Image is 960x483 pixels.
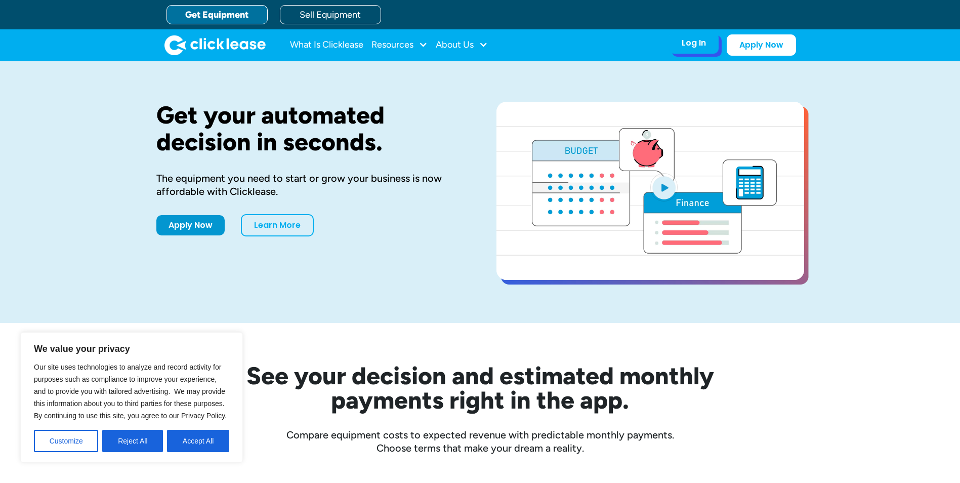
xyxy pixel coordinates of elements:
[241,214,314,236] a: Learn More
[436,35,488,55] div: About Us
[197,364,764,412] h2: See your decision and estimated monthly payments right in the app.
[156,102,464,155] h1: Get your automated decision in seconds.
[167,430,229,452] button: Accept All
[650,173,678,202] img: Blue play button logo on a light blue circular background
[164,35,266,55] img: Clicklease logo
[156,215,225,235] a: Apply Now
[20,332,243,463] div: We value your privacy
[34,430,98,452] button: Customize
[290,35,363,55] a: What Is Clicklease
[164,35,266,55] a: home
[102,430,163,452] button: Reject All
[371,35,428,55] div: Resources
[166,5,268,24] a: Get Equipment
[34,343,229,355] p: We value your privacy
[682,38,706,48] div: Log In
[280,5,381,24] a: Sell Equipment
[34,363,227,420] span: Our site uses technologies to analyze and record activity for purposes such as compliance to impr...
[156,428,804,455] div: Compare equipment costs to expected revenue with predictable monthly payments. Choose terms that ...
[156,172,464,198] div: The equipment you need to start or grow your business is now affordable with Clicklease.
[496,102,804,280] a: open lightbox
[727,34,796,56] a: Apply Now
